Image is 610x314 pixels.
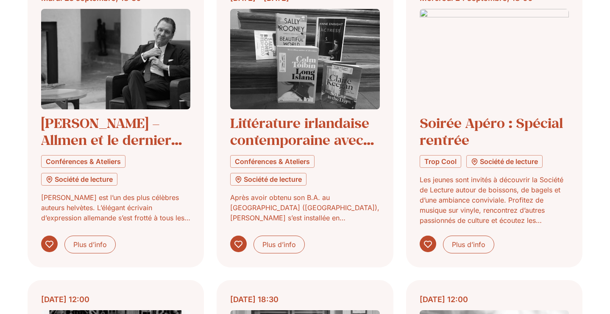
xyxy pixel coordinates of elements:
a: Plus d’info [64,236,116,253]
a: [PERSON_NAME] – Allmen et le dernier des [PERSON_NAME] [41,114,182,166]
div: [DATE] 12:00 [420,294,569,305]
span: Plus d’info [73,239,107,250]
a: Littérature irlandaise contemporaine avec [PERSON_NAME] [230,114,374,166]
a: Société de lecture [41,173,117,186]
span: Plus d’info [262,239,296,250]
a: Plus d’info [253,236,305,253]
span: Plus d’info [452,239,485,250]
p: Les jeunes sont invités à découvrir la Société de Lecture autour de boissons, de bagels et d’une ... [420,175,569,225]
a: Trop Cool [420,155,461,168]
a: Plus d’info [443,236,494,253]
p: Après avoir obtenu son B.A. au [GEOGRAPHIC_DATA] ([GEOGRAPHIC_DATA]), [PERSON_NAME] s’est install... [230,192,380,223]
a: Conférences & Ateliers [41,155,125,168]
a: Société de lecture [466,155,543,168]
a: Soirée Apéro : Spécial rentrée [420,114,563,149]
div: [DATE] 18:30 [230,294,380,305]
p: [PERSON_NAME] est l’un des plus célèbres auteurs helvètes. L’élégant écrivain d’expression allema... [41,192,191,223]
div: [DATE] 12:00 [41,294,191,305]
a: Conférences & Ateliers [230,155,315,168]
a: Société de lecture [230,173,306,186]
